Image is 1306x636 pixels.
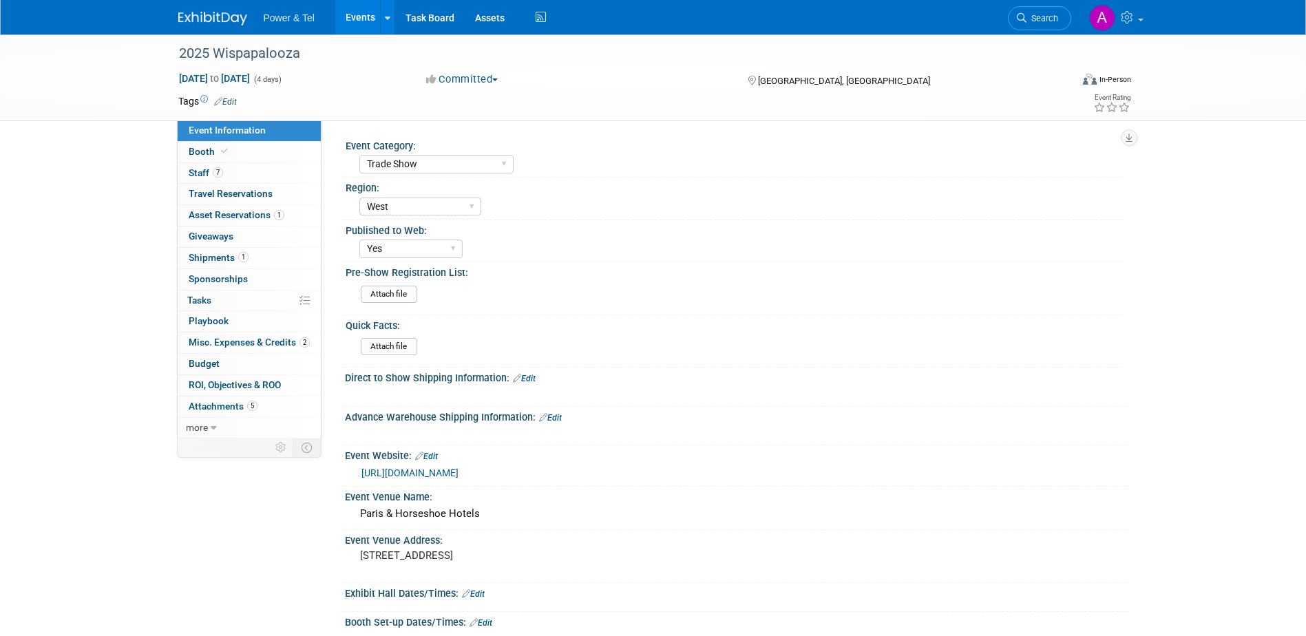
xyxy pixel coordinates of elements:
[238,252,249,262] span: 1
[990,72,1132,92] div: Event Format
[178,142,321,162] a: Booth
[360,549,656,562] pre: [STREET_ADDRESS]
[178,94,237,108] td: Tags
[247,401,257,411] span: 5
[758,76,930,86] span: [GEOGRAPHIC_DATA], [GEOGRAPHIC_DATA]
[178,248,321,268] a: Shipments1
[1093,94,1130,101] div: Event Rating
[539,413,562,423] a: Edit
[355,503,1118,524] div: Paris & Horseshoe Hotels
[178,311,321,332] a: Playbook
[269,438,293,456] td: Personalize Event Tab Strip
[221,147,228,155] i: Booth reservation complete
[361,467,459,478] a: [URL][DOMAIN_NAME]
[178,72,251,85] span: [DATE] [DATE]
[264,12,315,23] span: Power & Tel
[274,210,284,220] span: 1
[1089,5,1115,31] img: Alina Dorion
[1099,74,1131,85] div: In-Person
[345,487,1128,504] div: Event Venue Name:
[178,396,321,417] a: Attachments5
[178,269,321,290] a: Sponsorships
[421,72,503,87] button: Committed
[189,167,223,178] span: Staff
[189,379,281,390] span: ROI, Objectives & ROO
[189,188,273,199] span: Travel Reservations
[178,418,321,438] a: more
[415,452,438,461] a: Edit
[178,163,321,184] a: Staff7
[345,612,1128,630] div: Booth Set-up Dates/Times:
[213,167,223,178] span: 7
[187,295,211,306] span: Tasks
[189,273,248,284] span: Sponsorships
[189,315,229,326] span: Playbook
[178,354,321,374] a: Budget
[1083,74,1097,85] img: Format-Inperson.png
[189,252,249,263] span: Shipments
[1008,6,1071,30] a: Search
[346,220,1122,237] div: Published to Web:
[178,184,321,204] a: Travel Reservations
[345,368,1128,385] div: Direct to Show Shipping Information:
[1026,13,1058,23] span: Search
[178,120,321,141] a: Event Information
[253,75,282,84] span: (4 days)
[189,146,231,157] span: Booth
[178,332,321,353] a: Misc. Expenses & Credits2
[346,136,1122,153] div: Event Category:
[189,401,257,412] span: Attachments
[513,374,536,383] a: Edit
[174,41,1051,66] div: 2025 Wispapalooza
[299,337,310,348] span: 2
[189,231,233,242] span: Giveaways
[462,589,485,599] a: Edit
[345,445,1128,463] div: Event Website:
[186,422,208,433] span: more
[346,315,1122,332] div: Quick Facts:
[189,125,266,136] span: Event Information
[346,178,1122,195] div: Region:
[470,618,492,628] a: Edit
[214,97,237,107] a: Edit
[189,209,284,220] span: Asset Reservations
[293,438,321,456] td: Toggle Event Tabs
[189,337,310,348] span: Misc. Expenses & Credits
[178,226,321,247] a: Giveaways
[345,407,1128,425] div: Advance Warehouse Shipping Information:
[178,12,247,25] img: ExhibitDay
[178,205,321,226] a: Asset Reservations1
[345,530,1128,547] div: Event Venue Address:
[346,262,1122,279] div: Pre-Show Registration List:
[189,358,220,369] span: Budget
[178,375,321,396] a: ROI, Objectives & ROO
[345,583,1128,601] div: Exhibit Hall Dates/Times:
[208,73,221,84] span: to
[178,290,321,311] a: Tasks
